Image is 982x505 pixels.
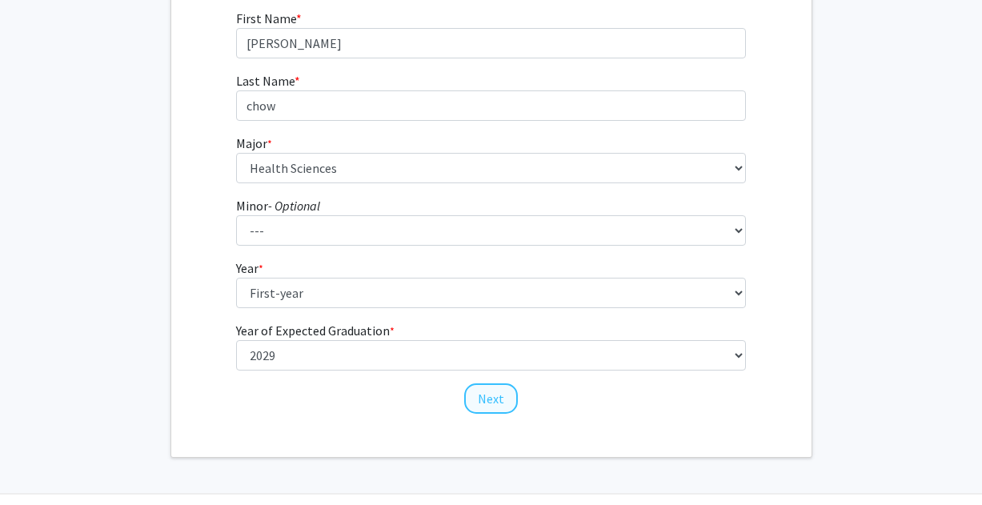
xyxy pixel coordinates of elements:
[268,198,320,214] i: - Optional
[236,10,296,26] span: First Name
[236,134,272,153] label: Major
[12,433,68,493] iframe: Chat
[236,259,263,278] label: Year
[236,321,395,340] label: Year of Expected Graduation
[236,73,295,89] span: Last Name
[464,383,518,414] button: Next
[236,196,320,215] label: Minor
